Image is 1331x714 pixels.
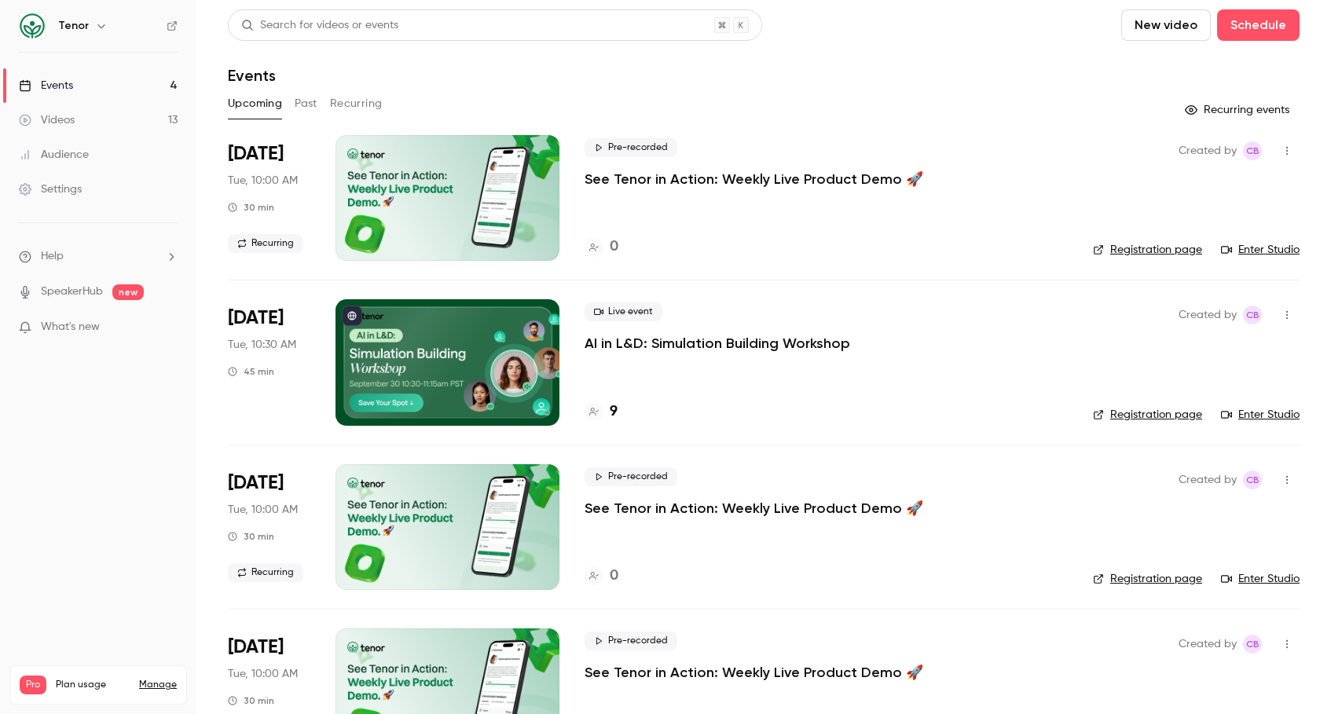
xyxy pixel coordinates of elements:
button: New video [1121,9,1211,41]
span: Pre-recorded [585,138,677,157]
a: AI in L&D: Simulation Building Workshop [585,334,850,353]
span: CB [1246,471,1259,489]
span: Chloe Beard [1243,471,1262,489]
span: Chloe Beard [1243,635,1262,654]
button: Recurring events [1178,97,1300,123]
a: Registration page [1093,407,1202,423]
span: [DATE] [228,306,284,331]
span: Created by [1179,306,1237,324]
div: 30 min [228,201,274,214]
span: Tue, 10:00 AM [228,502,298,518]
span: [DATE] [228,141,284,167]
div: 45 min [228,365,274,378]
a: Enter Studio [1221,571,1300,587]
a: Registration page [1093,571,1202,587]
a: SpeakerHub [41,284,103,300]
img: Tenor [20,13,45,38]
span: Live event [585,302,662,321]
h4: 9 [610,401,618,423]
span: Created by [1179,141,1237,160]
span: Chloe Beard [1243,306,1262,324]
span: CB [1246,635,1259,654]
span: Tue, 10:00 AM [228,666,298,682]
button: Past [295,91,317,116]
li: help-dropdown-opener [19,248,178,265]
span: [DATE] [228,635,284,660]
span: CB [1246,141,1259,160]
span: Recurring [228,234,303,253]
span: Created by [1179,471,1237,489]
a: 0 [585,236,618,258]
a: Enter Studio [1221,407,1300,423]
span: [DATE] [228,471,284,496]
span: Pre-recorded [585,467,677,486]
span: Tue, 10:00 AM [228,173,298,189]
a: Registration page [1093,242,1202,258]
button: Upcoming [228,91,282,116]
button: Schedule [1217,9,1300,41]
button: Recurring [330,91,383,116]
div: Sep 30 Tue, 10:00 AM (America/Los Angeles) [228,135,310,261]
a: Manage [139,679,177,691]
span: Help [41,248,64,265]
h4: 0 [610,236,618,258]
h4: 0 [610,566,618,587]
div: Videos [19,112,75,128]
div: Audience [19,147,89,163]
div: Oct 7 Tue, 10:00 AM (America/Los Angeles) [228,464,310,590]
a: See Tenor in Action: Weekly Live Product Demo 🚀 [585,663,923,682]
span: CB [1246,306,1259,324]
span: Recurring [228,563,303,582]
span: new [112,284,144,300]
span: What's new [41,319,100,335]
span: Pre-recorded [585,632,677,650]
h1: Events [228,66,276,85]
div: 30 min [228,694,274,707]
iframe: Noticeable Trigger [159,320,178,335]
span: Created by [1179,635,1237,654]
div: Events [19,78,73,93]
h6: Tenor [58,18,89,34]
a: 0 [585,566,618,587]
div: Sep 30 Tue, 10:30 AM (America/Los Angeles) [228,299,310,425]
a: 9 [585,401,618,423]
span: Tue, 10:30 AM [228,337,296,353]
a: Enter Studio [1221,242,1300,258]
span: Pro [20,676,46,694]
span: Chloe Beard [1243,141,1262,160]
div: 30 min [228,530,274,543]
div: Settings [19,181,82,197]
div: Search for videos or events [241,17,398,34]
span: Plan usage [56,679,130,691]
a: See Tenor in Action: Weekly Live Product Demo 🚀 [585,170,923,189]
a: See Tenor in Action: Weekly Live Product Demo 🚀 [585,499,923,518]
